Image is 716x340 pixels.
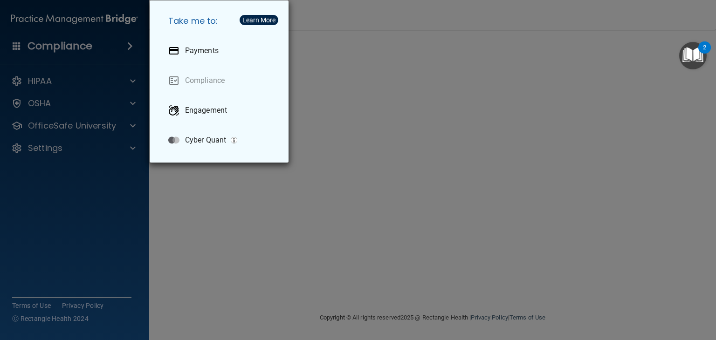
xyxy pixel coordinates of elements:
[240,15,278,25] button: Learn More
[185,136,226,145] p: Cyber Quant
[161,68,281,94] a: Compliance
[242,17,275,23] div: Learn More
[161,127,281,153] a: Cyber Quant
[679,42,707,69] button: Open Resource Center, 2 new notifications
[185,46,219,55] p: Payments
[161,38,281,64] a: Payments
[185,106,227,115] p: Engagement
[669,280,705,316] iframe: Drift Widget Chat Controller
[161,97,281,123] a: Engagement
[703,48,706,60] div: 2
[161,8,281,34] h5: Take me to:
